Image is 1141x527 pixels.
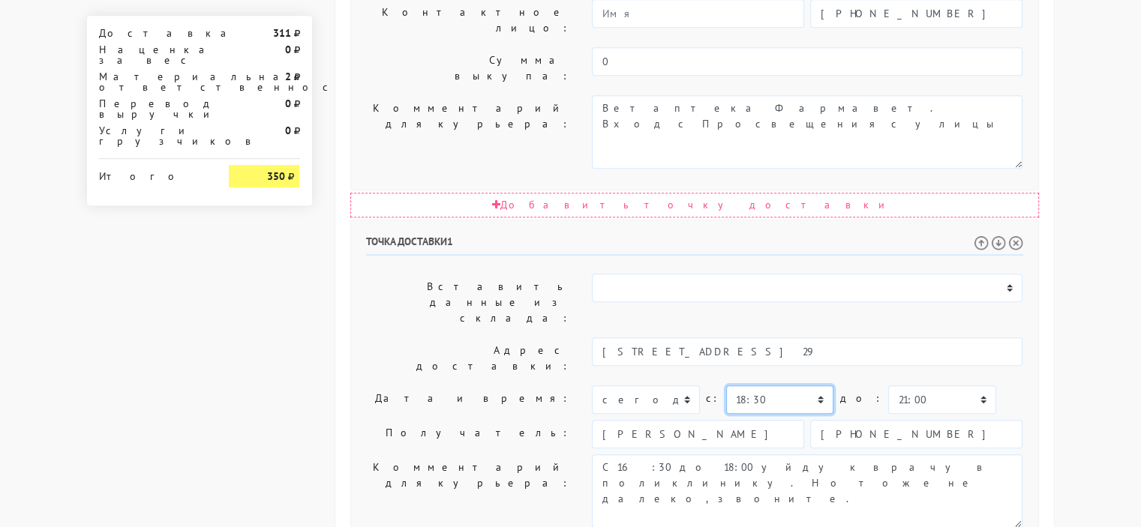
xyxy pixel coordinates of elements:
[592,95,1022,169] textarea: Ветаптека Фармавет. Вход с Просвещения с улицы
[355,420,581,448] label: Получатель:
[355,47,581,89] label: Сумма выкупа:
[355,385,581,414] label: Дата и время:
[284,97,290,110] strong: 0
[350,193,1039,217] div: Добавить точку доставки
[88,98,218,119] div: Перевод выручки
[284,70,290,83] strong: 2
[355,274,581,331] label: Вставить данные из склада:
[272,26,290,40] strong: 311
[88,28,218,38] div: Доставка
[284,43,290,56] strong: 0
[706,385,720,412] label: c:
[592,420,804,448] input: Имя
[810,420,1022,448] input: Телефон
[355,337,581,379] label: Адрес доставки:
[447,235,453,248] span: 1
[839,385,882,412] label: до:
[88,125,218,146] div: Услуги грузчиков
[266,169,284,183] strong: 350
[366,235,1023,256] h6: Точка доставки
[88,71,218,92] div: Материальная ответственность
[284,124,290,137] strong: 0
[99,165,207,181] div: Итого
[88,44,218,65] div: Наценка за вес
[355,95,581,169] label: Комментарий для курьера:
